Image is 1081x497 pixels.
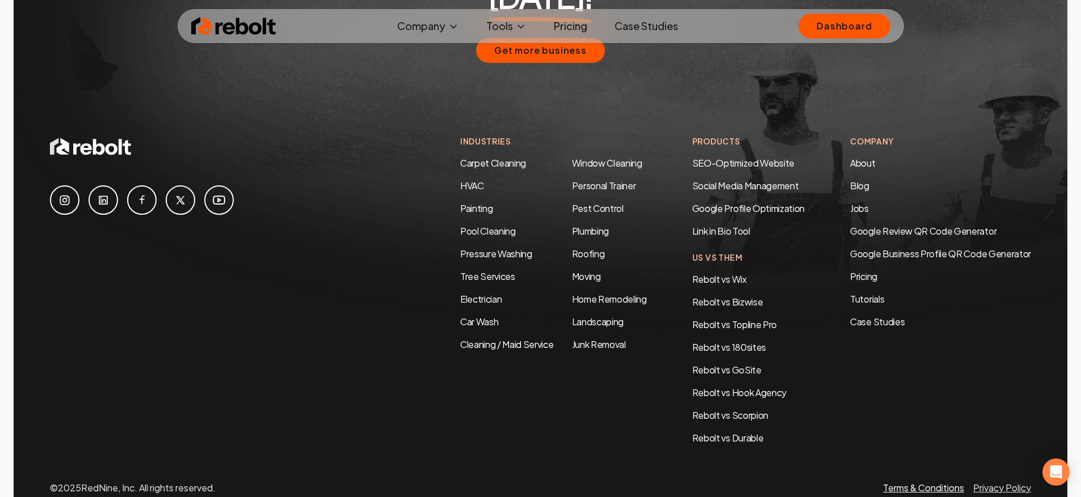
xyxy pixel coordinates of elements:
a: Rebolt vs Bizwise [692,296,763,308]
a: Electrician [460,293,502,305]
a: Rebolt vs Durable [692,432,764,444]
a: Rebolt vs Wix [692,273,747,285]
a: Case Studies [850,315,1031,329]
a: Car Wash [460,316,498,328]
a: Roofing [572,248,605,260]
a: Google Business Profile QR Code Generator [850,248,1031,260]
h4: Company [850,135,1031,147]
a: Rebolt vs 180sites [692,341,766,353]
a: About [850,157,875,169]
a: Pest Control [572,202,624,214]
button: Tools [477,15,536,37]
a: Plumbing [572,225,609,237]
a: Painting [460,202,493,214]
h4: Us Vs Them [692,252,805,264]
a: Carpet Cleaning [460,157,526,169]
a: Home Remodeling [572,293,647,305]
a: Tree Services [460,270,515,282]
h4: Products [692,135,805,147]
a: Moving [572,270,601,282]
img: Rebolt Logo [191,15,276,37]
a: SEO-Optimized Website [692,157,794,169]
a: Landscaping [572,316,624,328]
a: Link in Bio Tool [692,225,750,237]
a: Dashboard [798,14,890,39]
a: Rebolt vs GoSite [692,364,762,376]
a: Google Review QR Code Generator [850,225,996,237]
a: Case Studies [605,15,687,37]
a: Cleaning / Maid Service [460,338,554,350]
a: Personal Trainer [572,180,636,192]
a: Blog [850,180,869,192]
a: Social Media Management [692,180,799,192]
a: Tutorials [850,292,1031,306]
a: Junk Removal [572,338,626,350]
a: Pool Cleaning [460,225,516,237]
button: Get more business [476,38,605,63]
a: Terms & Conditions [883,482,964,494]
div: Open Intercom Messenger [1042,458,1070,486]
p: © 2025 RedNine, Inc. All rights reserved. [50,481,216,495]
a: Jobs [850,202,869,214]
a: Rebolt vs Topline Pro [692,318,777,330]
a: Pricing [850,270,1031,283]
h4: Industries [460,135,647,147]
a: Rebolt vs Hook Agency [692,386,786,398]
a: HVAC [460,180,484,192]
a: Rebolt vs Scorpion [692,409,768,421]
a: Window Cleaning [572,157,642,169]
a: Pressure Washing [460,248,532,260]
a: Privacy Policy [973,482,1031,494]
button: Company [388,15,468,37]
a: Google Profile Optimization [692,202,805,214]
a: Pricing [545,15,596,37]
